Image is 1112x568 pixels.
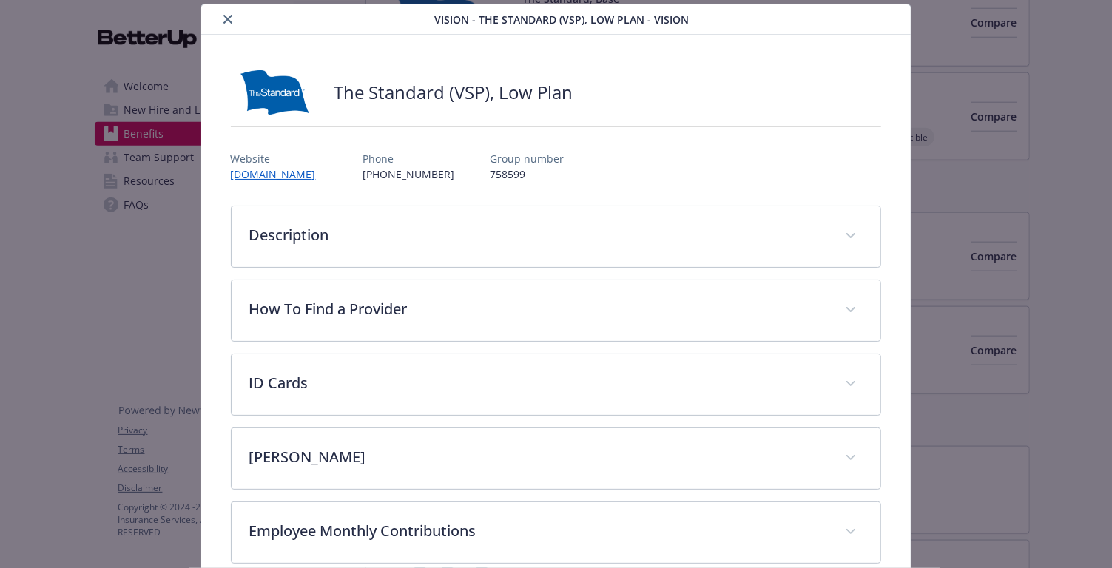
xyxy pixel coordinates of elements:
a: [DOMAIN_NAME] [231,167,328,181]
p: How To Find a Provider [249,298,828,320]
div: Employee Monthly Contributions [232,502,881,563]
p: Employee Monthly Contributions [249,520,828,542]
div: How To Find a Provider [232,280,881,341]
p: [PHONE_NUMBER] [363,166,455,182]
p: ID Cards [249,372,828,394]
div: Description [232,206,881,267]
p: [PERSON_NAME] [249,446,828,468]
p: Phone [363,151,455,166]
div: [PERSON_NAME] [232,428,881,489]
p: Description [249,224,828,246]
div: ID Cards [232,354,881,415]
p: 758599 [491,166,565,182]
img: Standard Insurance Company [231,70,320,115]
button: close [219,10,237,28]
h2: The Standard (VSP), Low Plan [334,80,573,105]
p: Group number [491,151,565,166]
p: Website [231,151,328,166]
span: Vision - The Standard (VSP), Low Plan - Vision [434,12,689,27]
